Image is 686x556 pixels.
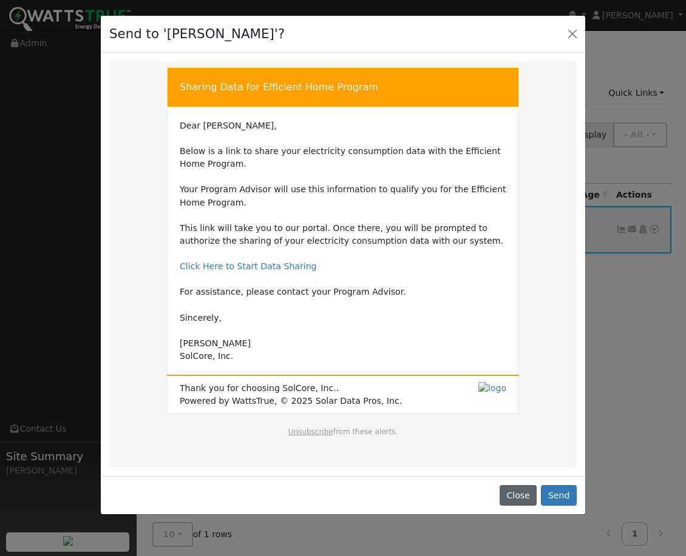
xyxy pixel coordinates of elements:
[168,67,519,107] td: Sharing Data for Efficient Home Program
[564,25,581,42] button: Close
[500,485,537,506] button: Close
[180,119,506,363] td: Dear [PERSON_NAME], Below is a link to share your electricity consumption data with the Efficient...
[478,382,506,395] img: logo
[179,426,507,449] td: from these alerts.
[180,382,402,407] span: Thank you for choosing SolCore, Inc.. Powered by WattsTrue, © 2025 Solar Data Pros, Inc.
[288,427,333,436] a: Unsubscribe
[541,485,577,506] button: Send
[180,261,317,271] a: Click Here to Start Data Sharing
[109,24,285,44] h4: Send to '[PERSON_NAME]'?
